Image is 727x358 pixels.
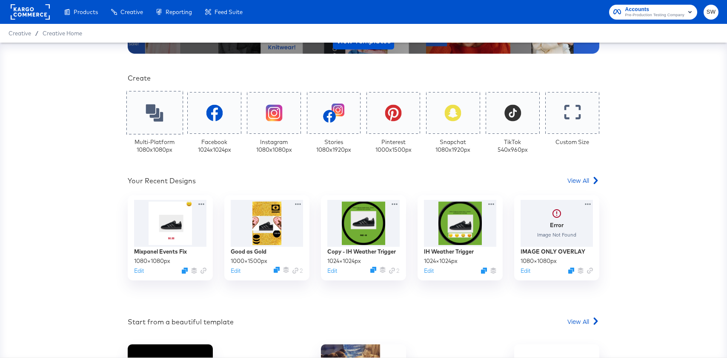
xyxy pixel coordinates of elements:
[31,30,43,37] span: /
[224,195,309,280] div: Good as Gold1000×1500pxEditDuplicateLink 2
[274,267,280,273] svg: Duplicate
[389,267,400,275] div: 2
[707,7,715,17] span: SW
[555,138,589,146] div: Custom Size
[498,138,528,154] div: TikTok 540 x 960 px
[256,138,292,154] div: Instagram 1080 x 1080 px
[609,5,697,20] button: AccountsPre-Production Testing Company
[424,267,434,275] button: Edit
[9,30,31,37] span: Creative
[327,267,337,275] button: Edit
[418,195,503,280] div: IH Weather Trigger1024×1024pxEditDuplicate
[327,248,396,256] div: Copy - IH Weather Trigger
[128,195,213,280] div: Mixpanel Events Fix1080×1080pxEditDuplicate
[231,248,266,256] div: Good as Gold
[521,257,557,265] div: 1080 × 1080 px
[625,5,684,14] span: Accounts
[704,5,718,20] button: SW
[292,268,298,274] svg: Link
[567,176,599,188] a: View All
[182,268,188,274] svg: Duplicate
[424,248,474,256] div: IH Weather Trigger
[134,257,170,265] div: 1080 × 1080 px
[128,176,196,186] div: Your Recent Designs
[375,138,412,154] div: Pinterest 1000 x 1500 px
[316,138,351,154] div: Stories 1080 x 1920 px
[625,12,684,19] span: Pre-Production Testing Company
[231,257,267,265] div: 1000 × 1500 px
[389,268,395,274] svg: Link
[200,268,206,274] svg: Link
[198,138,231,154] div: Facebook 1024 x 1024 px
[128,73,599,83] div: Create
[521,267,530,275] button: Edit
[587,268,593,274] svg: Link
[568,268,574,274] svg: Duplicate
[514,195,599,280] div: ErrorImage Not FoundIMAGE ONLY OVERLAY1080×1080pxEditDuplicate
[435,138,470,154] div: Snapchat 1080 x 1920 px
[327,257,361,265] div: 1024 × 1024 px
[567,317,589,326] span: View All
[567,176,589,185] span: View All
[166,9,192,15] span: Reporting
[424,257,458,265] div: 1024 × 1024 px
[134,248,187,256] div: Mixpanel Events Fix
[231,267,240,275] button: Edit
[292,267,303,275] div: 2
[370,267,376,273] svg: Duplicate
[43,30,82,37] a: Creative Home
[481,268,487,274] svg: Duplicate
[135,138,175,154] div: Multi-Platform 1080 x 1080 px
[128,317,234,327] div: Start from a beautiful template
[215,9,243,15] span: Feed Suite
[74,9,98,15] span: Products
[567,317,599,329] a: View All
[321,195,406,280] div: Copy - IH Weather Trigger1024×1024pxEditDuplicateLink 2
[521,248,585,256] div: IMAGE ONLY OVERLAY
[134,267,144,275] button: Edit
[120,9,143,15] span: Creative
